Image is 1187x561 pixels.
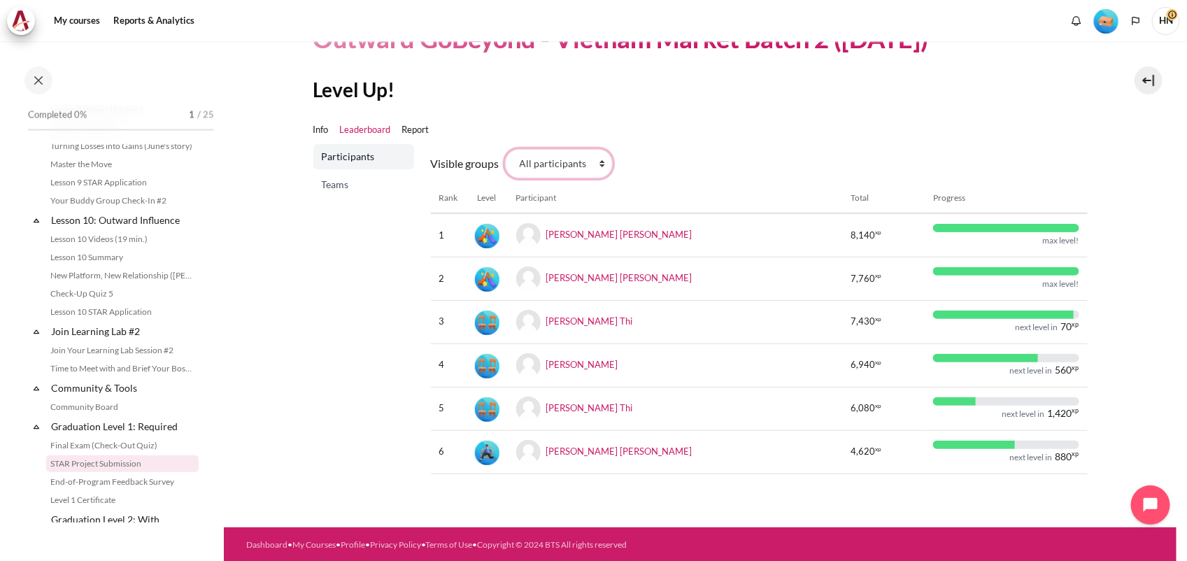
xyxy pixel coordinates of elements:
[1016,322,1058,333] div: next level in
[46,342,199,359] a: Join Your Learning Lab Session #2
[49,211,199,229] a: Lesson 10: Outward Influence
[108,7,199,35] a: Reports & Analytics
[197,108,214,122] span: / 25
[11,10,31,31] img: Architeck
[29,420,43,434] span: Collapse
[875,361,881,364] span: xp
[49,510,199,544] a: Graduation Level 2: With Distinction
[49,378,199,397] a: Community & Tools
[29,213,43,227] span: Collapse
[46,399,199,416] a: Community Board
[546,229,692,240] a: [PERSON_NAME] [PERSON_NAME]
[477,539,627,550] a: Copyright © 2024 BTS All rights reserved
[46,267,199,284] a: New Platform, New Relationship ([PERSON_NAME]'s Story)
[475,354,499,378] img: Level #4
[431,155,499,172] label: Visible groups
[313,172,414,197] a: Teams
[475,222,499,248] div: Level #5
[46,231,199,248] a: Lesson 10 Videos (19 min.)
[546,358,618,369] a: [PERSON_NAME]
[46,360,199,377] a: Time to Meet with and Brief Your Boss #2
[431,257,467,300] td: 2
[402,123,429,137] a: Report
[246,539,748,551] div: • • • • •
[842,183,925,213] th: Total
[49,322,199,341] a: Join Learning Lab #2
[28,108,87,122] span: Completed 0%
[851,402,875,416] span: 6,080
[546,402,633,413] a: [PERSON_NAME] Thi
[431,430,467,474] td: 6
[475,309,499,335] div: Level #4
[46,192,199,209] a: Your Buddy Group Check-In #2
[508,183,843,213] th: Participant
[1043,235,1079,246] div: max level!
[1055,365,1072,375] span: 560
[29,520,43,534] span: Collapse
[46,492,199,509] a: Level 1 Certificate
[322,178,408,192] span: Teams
[431,387,467,430] td: 5
[875,318,881,321] span: xp
[49,7,105,35] a: My courses
[475,353,499,378] div: Level #4
[546,445,692,456] a: [PERSON_NAME] [PERSON_NAME]
[29,381,43,395] span: Collapse
[431,213,467,257] td: 1
[475,396,499,422] div: Level #4
[46,156,199,173] a: Master the Move
[467,183,508,213] th: Level
[46,174,199,191] a: Lesson 9 STAR Application
[46,455,199,472] a: STAR Project Submission
[875,231,881,234] span: xp
[1125,10,1146,31] button: Languages
[546,272,692,283] a: [PERSON_NAME] [PERSON_NAME]
[28,106,214,145] a: Completed 0% 1 / 25
[851,272,875,286] span: 7,760
[431,343,467,387] td: 4
[1072,452,1079,456] span: xp
[313,144,414,169] a: Participants
[431,183,467,213] th: Rank
[475,266,499,292] div: Level #5
[1010,452,1053,463] div: next level in
[322,150,408,164] span: Participants
[341,539,365,550] a: Profile
[313,77,1088,102] h2: Level Up!
[1088,8,1124,34] a: Level #1
[340,123,391,137] a: Leaderboard
[1072,409,1079,413] span: xp
[1152,7,1180,35] span: HN
[1094,9,1118,34] img: Level #1
[29,325,43,339] span: Collapse
[1002,409,1045,420] div: next level in
[7,7,42,35] a: Architeck Architeck
[1094,8,1118,34] div: Level #1
[370,539,421,550] a: Privacy Policy
[475,397,499,422] img: Level #4
[1152,7,1180,35] a: User menu
[875,404,881,408] span: xp
[1066,10,1087,31] div: Show notification window with no new notifications
[46,285,199,302] a: Check-Up Quiz 5
[1061,322,1072,332] span: 70
[1072,322,1079,327] span: xp
[46,437,199,454] a: Final Exam (Check-Out Quiz)
[546,315,633,327] a: [PERSON_NAME] Thi
[1048,409,1072,418] span: 1,420
[313,123,329,137] a: Info
[246,539,287,550] a: Dashboard
[49,417,199,436] a: Graduation Level 1: Required
[1072,366,1079,370] span: xp
[475,439,499,465] div: Level #3
[425,539,472,550] a: Terms of Use
[1043,278,1079,290] div: max level!
[875,448,881,451] span: xp
[1010,365,1053,376] div: next level in
[46,138,199,155] a: Turning Losses into Gains (June's story)
[475,267,499,292] img: Level #5
[475,224,499,248] img: Level #5
[292,539,336,550] a: My Courses
[1055,452,1072,462] span: 880
[46,474,199,490] a: End-of-Program Feedback Survey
